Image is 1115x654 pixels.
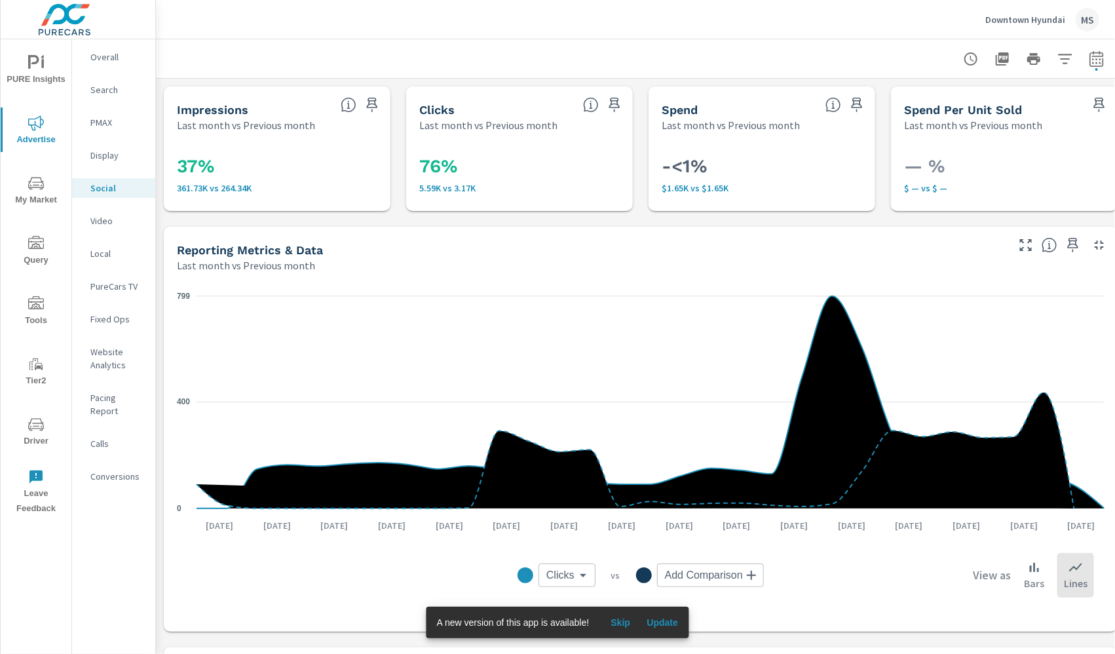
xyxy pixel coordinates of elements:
span: Advertise [5,115,67,147]
span: PURE Insights [5,55,67,87]
div: Search [72,80,155,100]
div: Conversions [72,467,155,486]
span: Leave Feedback [5,469,67,516]
p: Calls [90,437,145,450]
span: A new version of this app is available! [437,617,590,628]
h3: -<1% [662,155,862,178]
p: Conversions [90,470,145,483]
div: Clicks [539,564,595,587]
div: nav menu [1,39,71,522]
h5: Reporting Metrics & Data [177,243,323,257]
span: My Market [5,176,67,208]
p: Video [90,214,145,227]
text: 799 [177,292,190,301]
span: The amount of money spent on advertising during the period. [825,97,841,113]
p: 5,588 vs 3,168 [419,183,620,193]
span: Understand Social data over time and see how metrics compare to each other. [1042,237,1057,253]
span: The number of times an ad was clicked by a consumer. [583,97,599,113]
span: Save this to your personalized report [1089,94,1110,115]
p: Last month vs Previous month [177,117,315,133]
div: PureCars TV [72,277,155,296]
p: 361.73K vs 264.34K [177,183,377,193]
button: Make Fullscreen [1015,235,1036,256]
span: Save this to your personalized report [1063,235,1084,256]
span: The number of times an ad was shown on your behalf. [341,97,356,113]
div: Video [72,211,155,231]
span: Driver [5,417,67,449]
h5: Spend [662,103,698,117]
div: Calls [72,434,155,453]
span: Update [647,617,678,628]
h5: Clicks [419,103,455,117]
p: Last month vs Previous month [904,117,1042,133]
p: Pacing Report [90,391,145,417]
div: Pacing Report [72,388,155,421]
div: Website Analytics [72,342,155,375]
p: [DATE] [426,519,472,532]
p: [DATE] [484,519,530,532]
p: [DATE] [656,519,702,532]
p: [DATE] [254,519,300,532]
p: PMAX [90,116,145,129]
text: 400 [177,398,190,407]
div: Overall [72,47,155,67]
button: "Export Report to PDF" [989,46,1015,72]
p: [DATE] [1001,519,1047,532]
p: [DATE] [541,519,587,532]
span: Add Comparison [665,569,743,582]
span: Skip [605,617,636,628]
h3: — % [904,155,1105,178]
h5: Spend Per Unit Sold [904,103,1022,117]
p: $1,648 vs $1,650 [662,183,862,193]
button: Print Report [1021,46,1047,72]
div: Display [72,145,155,165]
button: Select Date Range [1084,46,1110,72]
div: Fixed Ops [72,309,155,329]
div: Add Comparison [657,564,764,587]
p: [DATE] [599,519,645,532]
h3: 76% [419,155,620,178]
p: Last month vs Previous month [419,117,557,133]
p: [DATE] [311,519,357,532]
p: [DATE] [886,519,932,532]
p: Last month vs Previous month [662,117,800,133]
p: Search [90,83,145,96]
p: Lines [1064,575,1087,591]
p: Local [90,247,145,260]
p: Social [90,182,145,195]
p: [DATE] [944,519,990,532]
span: Tier2 [5,356,67,389]
span: Save this to your personalized report [846,94,867,115]
p: $ — vs $ — [904,183,1105,193]
p: Overall [90,50,145,64]
h3: 37% [177,155,377,178]
div: Local [72,244,155,263]
text: 0 [177,504,181,513]
p: vs [595,569,636,581]
span: Save this to your personalized report [362,94,383,115]
button: Minimize Widget [1089,235,1110,256]
p: [DATE] [369,519,415,532]
p: [DATE] [197,519,242,532]
p: [DATE] [771,519,817,532]
span: Tools [5,296,67,328]
button: Apply Filters [1052,46,1078,72]
h5: Impressions [177,103,248,117]
span: Save this to your personalized report [604,94,625,115]
div: Social [72,178,155,198]
button: Update [641,612,683,633]
span: Query [5,236,67,268]
div: MS [1076,8,1099,31]
h6: View as [973,569,1011,582]
p: Display [90,149,145,162]
button: Skip [599,612,641,633]
p: Last month vs Previous month [177,258,315,273]
p: Fixed Ops [90,313,145,326]
div: PMAX [72,113,155,132]
p: PureCars TV [90,280,145,293]
p: [DATE] [829,519,875,532]
p: [DATE] [714,519,760,532]
p: Website Analytics [90,345,145,372]
span: Clicks [546,569,575,582]
p: [DATE] [1059,519,1105,532]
